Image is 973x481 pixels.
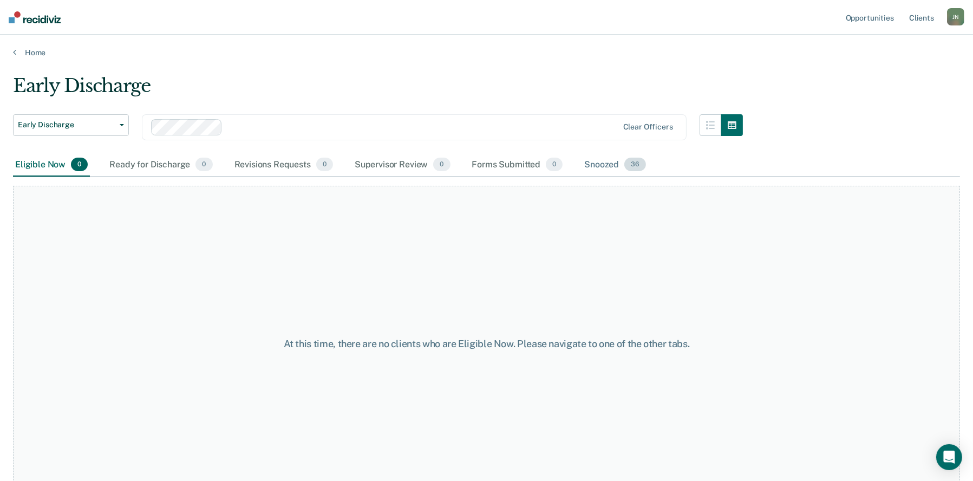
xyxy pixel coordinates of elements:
[232,153,335,177] div: Revisions Requests0
[624,158,646,172] span: 36
[13,114,129,136] button: Early Discharge
[316,158,333,172] span: 0
[71,158,88,172] span: 0
[18,120,115,129] span: Early Discharge
[546,158,563,172] span: 0
[582,153,648,177] div: Snoozed36
[250,338,723,350] div: At this time, there are no clients who are Eligible Now. Please navigate to one of the other tabs.
[433,158,450,172] span: 0
[107,153,214,177] div: Ready for Discharge0
[947,8,964,25] div: J N
[947,8,964,25] button: JN
[195,158,212,172] span: 0
[623,122,673,132] div: Clear officers
[13,48,960,57] a: Home
[352,153,453,177] div: Supervisor Review0
[9,11,61,23] img: Recidiviz
[13,75,743,106] div: Early Discharge
[470,153,565,177] div: Forms Submitted0
[936,444,962,470] div: Open Intercom Messenger
[13,153,90,177] div: Eligible Now0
